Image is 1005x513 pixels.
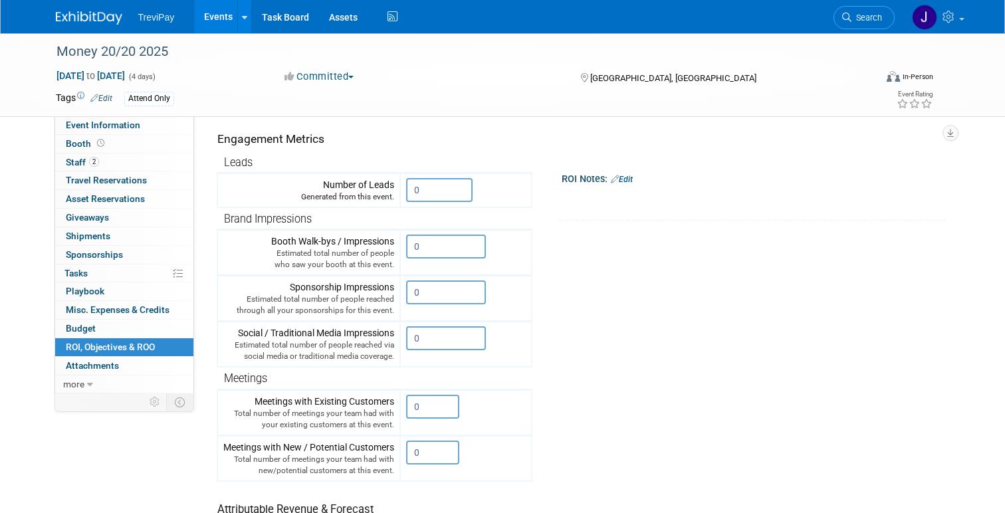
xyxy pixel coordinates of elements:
a: Event Information [55,116,193,134]
div: Estimated total number of people reached via social media or traditional media coverage. [223,340,394,362]
a: Edit [611,175,633,184]
a: Search [834,6,895,29]
img: ExhibitDay [56,11,122,25]
div: Estimated total number of people reached through all your sponsorships for this event. [223,294,394,316]
span: [DATE] [DATE] [56,70,126,82]
img: Jeff Coppolo [912,5,937,30]
td: Tags [56,91,112,106]
span: Giveaways [66,212,109,223]
div: ROI Notes: [562,169,946,186]
a: Attachments [55,357,193,375]
span: Staff [66,157,99,167]
div: Engagement Metrics [217,131,526,148]
a: Edit [90,94,112,103]
span: Asset Reservations [66,193,145,204]
div: Booth Walk-bys / Impressions [223,235,394,270]
a: Giveaways [55,209,193,227]
span: Event Information [66,120,140,130]
a: ROI, Objectives & ROO [55,338,193,356]
a: more [55,375,193,393]
a: Playbook [55,282,193,300]
div: In-Person [902,72,933,82]
td: Personalize Event Tab Strip [144,393,167,411]
span: Tasks [64,268,88,278]
div: Social / Traditional Media Impressions [223,326,394,362]
div: Generated from this event. [223,191,394,203]
a: Budget [55,320,193,338]
div: Money 20/20 2025 [52,40,859,64]
a: Sponsorships [55,246,193,264]
td: Toggle Event Tabs [166,393,193,411]
span: Budget [66,323,96,334]
span: Booth [66,138,107,149]
span: Search [851,13,882,23]
span: to [84,70,97,81]
span: Playbook [66,286,104,296]
span: Booth not reserved yet [94,138,107,148]
span: Misc. Expenses & Credits [66,304,169,315]
a: Staff2 [55,154,193,171]
a: Misc. Expenses & Credits [55,301,193,319]
span: more [63,379,84,389]
div: Total number of meetings your team had with new/potential customers at this event. [223,454,394,476]
span: Brand Impressions [224,213,312,225]
span: Shipments [66,231,110,241]
img: Format-Inperson.png [887,71,900,82]
div: Number of Leads [223,178,394,203]
span: (4 days) [128,72,156,81]
span: [GEOGRAPHIC_DATA], [GEOGRAPHIC_DATA] [590,73,756,83]
a: Tasks [55,264,193,282]
button: Committed [280,70,359,84]
a: Booth [55,135,193,153]
div: Estimated total number of people who saw your booth at this event. [223,248,394,270]
span: Attachments [66,360,119,371]
a: Travel Reservations [55,171,193,189]
div: Meetings with Existing Customers [223,395,394,431]
span: Meetings [224,372,267,385]
span: Sponsorships [66,249,123,260]
div: Total number of meetings your team had with your existing customers at this event. [223,408,394,431]
div: Sponsorship Impressions [223,280,394,316]
span: ROI, Objectives & ROO [66,342,155,352]
div: Event Format [804,69,933,89]
a: Shipments [55,227,193,245]
span: 2 [89,157,99,167]
a: Asset Reservations [55,190,193,208]
div: Meetings with New / Potential Customers [223,441,394,476]
div: Attend Only [124,92,174,106]
span: Leads [224,156,253,169]
span: TreviPay [138,12,175,23]
div: Event Rating [897,91,933,98]
span: Travel Reservations [66,175,147,185]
